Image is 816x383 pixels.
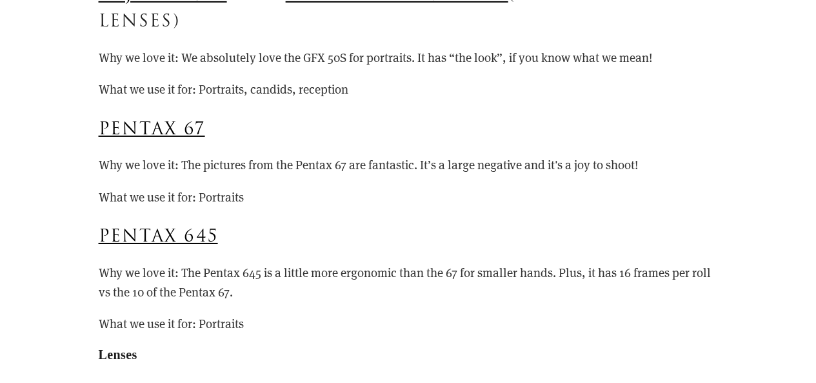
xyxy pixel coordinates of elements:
[99,347,137,362] strong: Lenses
[99,263,718,302] p: Why we love it: The Pentax 645 is a little more ergonomic than the 67 for smaller hands. Plus, it...
[99,314,718,333] p: What we use it for: Portraits
[99,224,218,249] a: Pentax 645
[99,79,718,99] p: What we use it for: Portraits, candids, reception
[99,48,718,67] p: Why we love it: We absolutely love the GFX 50S for portraits. It has “the look”, if you know what...
[99,155,718,174] p: Why we love it: The pictures from the Pentax 67 are fantastic. It’s a large negative and it's a j...
[99,117,205,141] a: Pentax 67
[99,187,718,207] p: What we use it for: Portraits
